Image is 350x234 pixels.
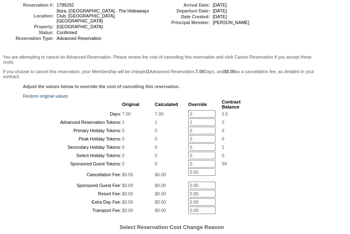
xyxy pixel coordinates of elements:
span: $0.00 [122,200,133,204]
span: 1 [222,145,224,150]
span: Advanced Reservation [57,36,101,41]
span: 1 [122,120,124,125]
p: If you choose to cancel this reservation, your Membership will be charged Advanced Reservation, D... [3,69,320,79]
span: $0.00 [122,183,133,188]
span: $0.00 [122,191,133,196]
td: Status: [4,30,54,35]
span: Confirmed [57,30,77,35]
span: 0 [222,153,224,158]
td: Location: [4,8,54,23]
span: [DATE] [213,2,227,7]
span: 0 [222,136,224,141]
td: Advanced Reservation Tokens: [24,118,121,126]
b: Override [188,102,207,107]
td: Principal Member: [160,20,210,25]
td: Reservation Type: [4,36,54,41]
span: 1 [155,120,157,125]
p: You are attempting to cancel an Advanced Reservation. Please review the cost of cancelling this r... [3,54,320,64]
a: Restore original values [23,94,68,99]
span: 0 [122,136,124,141]
span: $0.00 [122,208,133,213]
span: 0 [122,161,124,166]
span: 7.00 [122,111,131,116]
td: Sponsored Guest Tokens: [24,160,121,167]
td: Reservation #: [4,2,54,7]
span: $0.00 [122,172,133,177]
span: 0 [222,120,224,125]
span: $0.00 [155,191,166,196]
span: $0.00 [155,200,166,204]
span: [DATE] [213,14,227,19]
b: $0.00 [224,69,235,74]
td: Date Created: [160,14,210,19]
span: 0 [155,153,157,158]
b: Original [122,102,139,107]
span: 0 [122,145,124,150]
td: Peak Holiday Tokens: [24,135,121,143]
span: 0 [155,161,157,166]
span: $0.00 [155,208,166,213]
td: Days: [24,110,121,118]
b: Adjust the values below to override the cost of cancelling this reservation. [23,84,180,89]
td: Cancellation Fee: [24,168,121,181]
span: $0.00 [155,172,166,177]
span: 7.00 [155,111,164,116]
span: 99 [222,161,227,166]
span: [GEOGRAPHIC_DATA] [57,24,103,29]
span: [DATE] [213,8,227,13]
b: 1 [147,69,150,74]
td: Extra Day Fee: [24,198,121,206]
span: 1789292 [57,2,74,7]
td: Departure Date: [160,8,210,13]
span: 0 [155,145,157,150]
span: 0 [122,153,124,158]
span: 0 [222,128,224,133]
b: Contract Balance [222,99,241,109]
span: Ibiza, [GEOGRAPHIC_DATA] - The Hideaways Club: [GEOGRAPHIC_DATA], [GEOGRAPHIC_DATA] [57,8,149,23]
b: Calculated [155,102,178,107]
b: 7.00 [196,69,204,74]
span: $0.00 [155,183,166,188]
td: Sponsored Guest Fee: [24,182,121,189]
td: Secondary Holiday Tokens: [24,143,121,151]
td: Primary Holiday Tokens: [24,127,121,134]
td: Arrival Date: [160,2,210,7]
td: Transport Fee: [24,207,121,214]
span: [PERSON_NAME] [213,20,249,25]
td: Resort Fee: [24,190,121,197]
td: Select Holiday Tokens: [24,152,121,159]
td: Property: [4,24,54,29]
span: 0 [155,136,157,141]
span: 5.5 [222,111,228,116]
span: 0 [122,128,124,133]
h5: Select Reservation Cost Change Reason [23,224,320,230]
span: 0 [155,128,157,133]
